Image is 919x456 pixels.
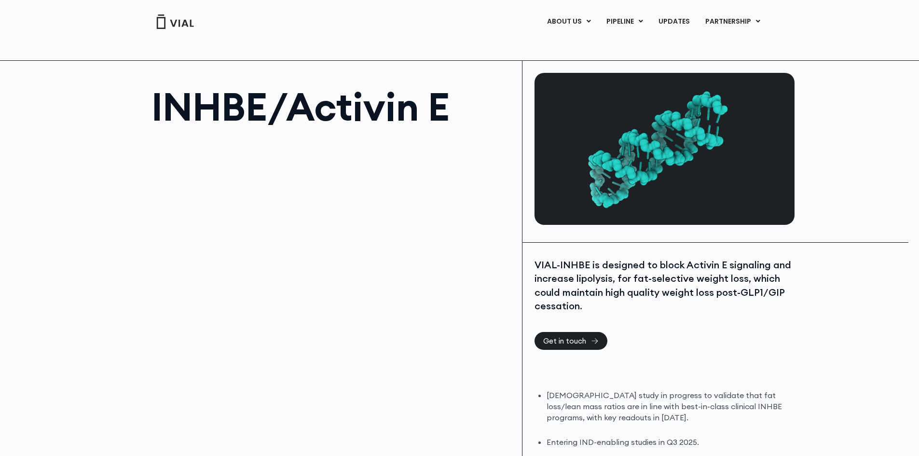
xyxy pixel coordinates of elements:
[151,87,513,126] h1: INHBE/Activin E
[539,14,598,30] a: ABOUT USMenu Toggle
[156,14,194,29] img: Vial Logo
[547,390,792,423] li: [DEMOGRAPHIC_DATA] study in progress to validate that fat loss/lean mass ratios are in line with ...
[547,437,792,448] li: Entering IND-enabling studies in Q3 2025.
[535,332,607,350] a: Get in touch
[535,258,792,313] div: VIAL-INHBE is designed to block Activin E signaling and increase lipolysis, for fat-selective wei...
[698,14,768,30] a: PARTNERSHIPMenu Toggle
[543,337,586,345] span: Get in touch
[599,14,650,30] a: PIPELINEMenu Toggle
[651,14,697,30] a: UPDATES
